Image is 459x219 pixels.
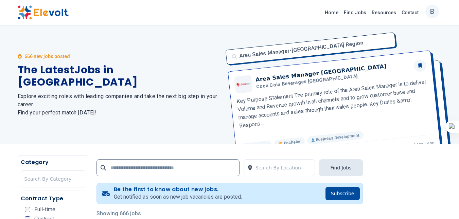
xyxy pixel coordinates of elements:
h5: Contract Type [21,195,85,203]
h1: The Latest Jobs in [GEOGRAPHIC_DATA] [18,64,222,88]
a: Home [322,7,341,18]
p: Get notified as soon as new job vacancies are posted. [114,193,242,201]
iframe: Chat Widget [425,186,459,219]
img: Elevolt [18,5,69,20]
button: B [425,5,439,18]
a: Find Jobs [341,7,369,18]
span: Full-time [34,207,55,212]
p: B [430,3,434,20]
h4: Be the first to know about new jobs. [114,186,242,193]
p: Showing 666 jobs [96,209,363,218]
input: Full-time [25,207,30,212]
a: Contact [399,7,421,18]
p: 666 new jobs posted [24,53,70,60]
a: Resources [369,7,399,18]
h5: Category [21,158,85,166]
button: Find Jobs [319,159,363,176]
h2: Explore exciting roles with leading companies and take the next big step in your career. Find you... [18,92,222,117]
button: Subscribe [325,187,360,200]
